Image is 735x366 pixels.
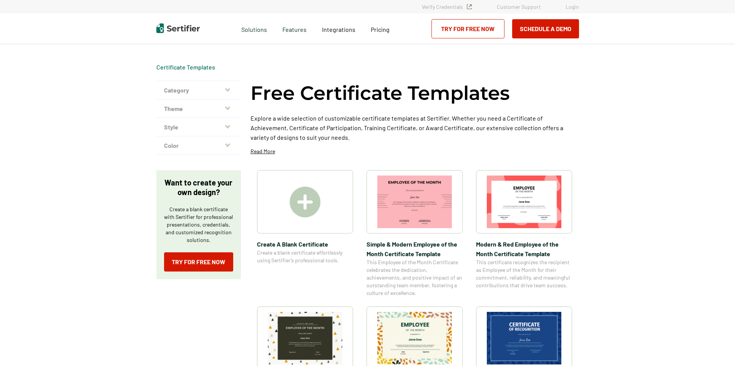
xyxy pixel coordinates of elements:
span: This certificate recognizes the recipient as Employee of the Month for their commitment, reliabil... [476,258,572,289]
a: Integrations [322,24,355,33]
a: Simple & Modern Employee of the Month Certificate TemplateSimple & Modern Employee of the Month C... [367,170,463,297]
p: Read More [251,147,275,155]
span: Integrations [322,26,355,33]
span: Create a blank certificate effortlessly using Sertifier’s professional tools. [257,249,353,264]
p: Create a blank certificate with Sertifier for professional presentations, credentials, and custom... [164,205,233,244]
button: Category [156,81,241,99]
img: Modern & Red Employee of the Month Certificate Template [487,176,561,228]
img: Sertifier | Digital Credentialing Platform [156,23,200,33]
a: Login [566,3,579,10]
img: Verified [467,4,472,9]
span: Modern & Red Employee of the Month Certificate Template [476,239,572,258]
p: Explore a wide selection of customizable certificate templates at Sertifier. Whether you need a C... [251,113,579,142]
span: This Employee of the Month Certificate celebrates the dedication, achievements, and positive impa... [367,258,463,297]
span: Pricing [371,26,390,33]
button: Theme [156,99,241,118]
div: Breadcrumb [156,63,215,71]
img: Create A Blank Certificate [290,187,320,217]
h1: Free Certificate Templates [251,81,510,106]
a: Modern & Red Employee of the Month Certificate TemplateModern & Red Employee of the Month Certifi... [476,170,572,297]
a: Try for Free Now [164,252,233,272]
span: Create A Blank Certificate [257,239,353,249]
img: Simple & Modern Employee of the Month Certificate Template [377,176,452,228]
span: Solutions [241,24,267,33]
button: Style [156,118,241,136]
button: Color [156,136,241,155]
img: Modern Dark Blue Employee of the Month Certificate Template [487,312,561,364]
a: Try for Free Now [431,19,504,38]
span: Simple & Modern Employee of the Month Certificate Template [367,239,463,258]
span: Features [282,24,307,33]
img: Simple & Colorful Employee of the Month Certificate Template [268,312,342,364]
a: Verify Credentials [422,3,472,10]
img: Simple and Patterned Employee of the Month Certificate Template [377,312,452,364]
a: Pricing [371,24,390,33]
a: Certificate Templates [156,63,215,71]
a: Customer Support [497,3,541,10]
p: Want to create your own design? [164,178,233,197]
